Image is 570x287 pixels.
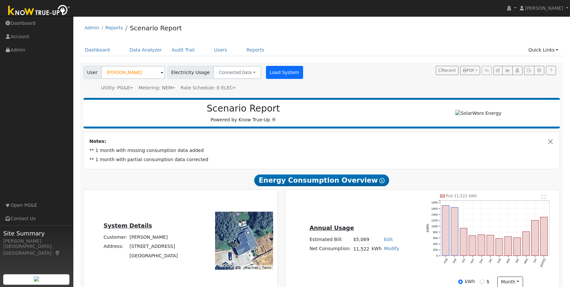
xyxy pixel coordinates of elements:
[371,244,383,254] td: kWh
[55,250,61,256] a: Map
[384,237,393,242] a: Edit
[266,66,303,79] button: Load System
[209,44,232,56] a: Users
[487,235,494,256] rect: onclick=""
[455,110,501,117] img: SolarWorx Energy
[431,219,438,222] text: 1200
[89,139,106,144] strong: Notes:
[496,238,503,256] rect: onclick=""
[487,278,490,285] label: $
[80,44,115,56] a: Dashboard
[168,66,213,79] span: Electricity Usage
[514,237,521,255] rect: onclick=""
[384,246,399,251] a: Modify
[493,66,503,75] button: Edit User
[87,103,400,123] div: Powered by Know True-Up ®
[431,207,438,210] text: 1600
[479,258,484,264] text: Dec
[217,261,238,270] a: Open this area in Google Maps (opens a new window)
[431,213,438,216] text: 1400
[128,233,179,242] td: [PERSON_NAME]
[504,236,512,256] rect: onclick=""
[102,242,128,251] td: Address:
[478,234,485,255] rect: onclick=""
[470,258,475,264] text: Nov
[433,248,438,251] text: 200
[104,222,152,229] u: System Details
[102,233,128,242] td: Customer:
[546,66,556,75] a: Help Link
[431,224,438,228] text: 1000
[469,235,476,255] rect: onclick=""
[128,242,179,251] td: [STREET_ADDRESS]
[426,224,430,232] text: kWh
[90,103,397,114] h2: Scenario Report
[547,138,554,145] button: Close
[515,258,519,263] text: Apr
[88,146,555,155] td: ** 1 month with missing consumption data added
[262,266,271,269] a: Terms (opens in new tab)
[460,66,480,75] button: PDF
[451,207,458,256] rect: onclick=""
[101,84,133,91] div: Utility: PG&E
[502,66,512,75] button: Multi-Series Graph
[446,193,477,198] text: Pull 11,522 kWh
[5,4,73,18] img: Know True-Up
[525,6,563,11] span: [PERSON_NAME]
[105,25,123,30] a: Reports
[540,217,548,255] rect: onclick=""
[34,276,39,281] img: retrieve
[442,205,449,255] rect: onclick=""
[522,232,530,256] rect: onclick=""
[310,225,354,231] u: Annual Usage
[542,194,546,199] text: 
[523,258,528,264] text: May
[461,258,466,263] text: Oct
[505,258,510,264] text: Mar
[534,66,544,75] button: Settings
[379,178,385,183] i: Show Help
[83,66,101,79] span: User
[213,66,261,79] button: Connected Data
[244,265,258,270] button: Map Data
[533,258,537,263] text: Jun
[480,279,484,284] input: $
[242,44,269,56] a: Reports
[3,238,70,245] div: [PERSON_NAME]
[352,244,370,254] td: 11,522
[436,254,438,257] text: 0
[443,258,448,264] text: Aug
[465,278,475,285] label: kWh
[139,84,175,91] div: Metering: NEM
[488,258,493,263] text: Jan
[458,279,463,284] input: kWh
[236,265,240,270] button: Keyboard shortcuts
[433,242,438,246] text: 400
[3,229,70,238] span: Site Summary
[463,68,475,73] span: PDF
[3,243,70,257] div: [GEOGRAPHIC_DATA], [GEOGRAPHIC_DATA]
[130,24,182,32] a: Scenario Report
[524,66,534,75] button: Export Interval Data
[452,258,457,264] text: Sep
[101,66,165,79] input: Select a User
[532,220,539,256] rect: onclick=""
[512,66,522,75] button: Login As
[254,174,389,186] span: Energy Consumption Overview
[431,201,438,204] text: 1800
[523,44,563,56] a: Quick Links
[128,251,179,260] td: [GEOGRAPHIC_DATA]
[85,25,99,30] a: Admin
[217,261,238,270] img: Google
[433,231,438,234] text: 800
[460,228,467,255] rect: onclick=""
[308,244,352,254] td: Net Consumption:
[181,85,236,90] span: Alias: None
[124,44,167,56] a: Data Analyzer
[436,66,459,75] button: Recent
[540,258,547,267] text: [DATE]
[433,236,438,240] text: 600
[167,44,199,56] a: Audit Trail
[88,155,555,164] td: ** 1 month with partial consumption data corrected
[497,258,502,264] text: Feb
